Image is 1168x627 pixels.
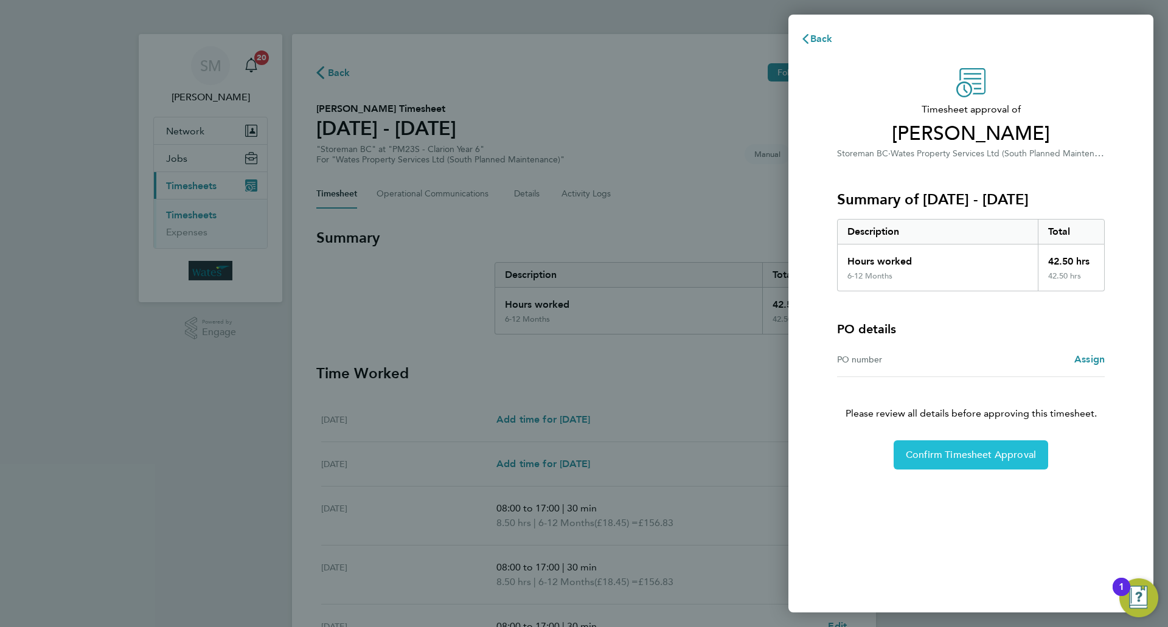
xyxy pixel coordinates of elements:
span: Confirm Timesheet Approval [906,449,1036,461]
div: Total [1038,220,1105,244]
button: Back [788,27,845,51]
span: [PERSON_NAME] [837,122,1105,146]
div: 42.50 hrs [1038,244,1105,271]
div: PO number [837,352,971,367]
p: Please review all details before approving this timesheet. [822,377,1119,421]
span: Back [810,33,833,44]
span: Assign [1074,353,1105,365]
span: Timesheet approval of [837,102,1105,117]
span: Wates Property Services Ltd (South Planned Maintenance) [891,147,1115,159]
button: Open Resource Center, 1 new notification [1119,578,1158,617]
div: 6-12 Months [847,271,892,281]
button: Confirm Timesheet Approval [894,440,1048,469]
h3: Summary of [DATE] - [DATE] [837,190,1105,209]
h4: PO details [837,320,896,338]
div: 42.50 hrs [1038,271,1105,291]
div: Description [838,220,1038,244]
a: Assign [1074,352,1105,367]
div: Hours worked [838,244,1038,271]
div: 1 [1119,587,1124,603]
div: Summary of 20 - 26 Sep 2025 [837,219,1105,291]
span: Storeman BC [837,148,888,159]
span: · [888,148,891,159]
